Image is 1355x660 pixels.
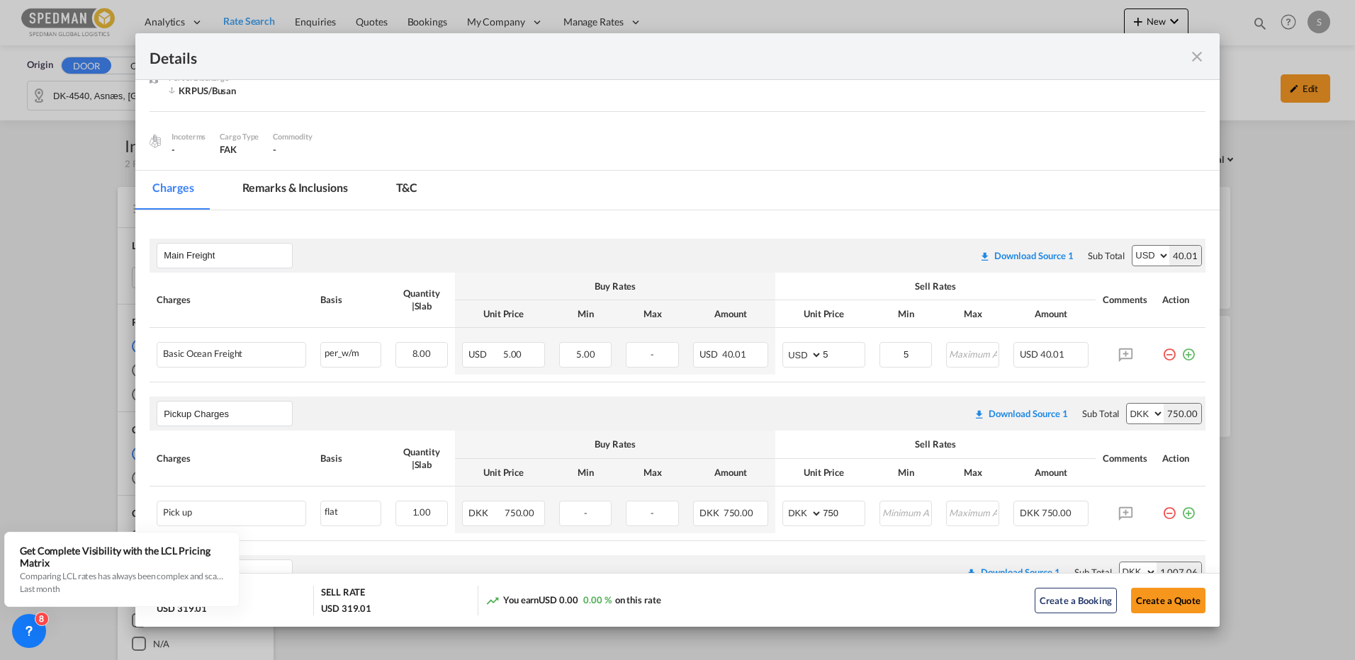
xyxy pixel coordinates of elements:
md-icon: icon-plus-circle-outline green-400-fg [1181,342,1196,356]
div: Basis [320,452,381,465]
span: 1.00 [412,506,432,518]
th: Unit Price [455,459,552,487]
img: cargo.png [147,133,163,149]
span: USD [468,348,501,360]
md-icon: icon-close fg-AAA8AD m-0 cursor [1188,48,1205,65]
input: Minimum Amount [881,343,932,364]
button: Create a Booking [1035,588,1117,613]
span: 5.00 [503,348,522,360]
div: Incoterms [172,130,206,143]
md-tab-item: T&C [379,171,435,210]
th: Action [1155,431,1205,486]
span: 0.00 % [583,594,611,605]
div: Sub Total [1082,407,1119,420]
th: Unit Price [775,300,872,328]
button: Download original source rate sheet [967,401,1075,426]
div: Download original source rate sheet [959,567,1067,578]
div: Download Source 1 [994,250,1074,261]
span: 750.00 [724,507,753,518]
md-icon: icon-trending-up [485,593,500,608]
div: - [172,143,206,156]
th: Amount [686,459,775,487]
div: 40.01 [1169,246,1201,266]
input: 750 [823,501,865,523]
div: Details [150,47,1100,65]
md-icon: icon-plus-circle-outline green-400-fg [1181,501,1196,515]
span: 5.00 [576,348,595,360]
button: Download original source rate sheet [972,243,1081,268]
div: Download original source rate sheet [972,250,1081,261]
div: Download original source rate sheet [979,250,1074,261]
div: per_w/m [321,343,380,360]
div: Basic Ocean Freight [163,348,242,359]
div: Cargo Type [220,130,259,143]
th: Comments [1096,431,1155,486]
th: Unit Price [455,300,552,328]
th: Min [872,300,940,328]
md-icon: icon-download [979,251,991,262]
div: USD 319.01 [321,602,371,615]
input: Minimum Amount [881,501,932,523]
span: - [273,144,276,155]
span: - [651,507,654,518]
div: 750.00 [1164,404,1201,423]
span: DKK [699,507,721,518]
div: Sell Rates [782,280,1089,292]
div: Charges [157,452,306,465]
th: Min [552,459,619,487]
div: Buy Rates [462,280,768,292]
th: Max [619,459,686,487]
span: DKK [1020,507,1040,518]
div: Quantity | Slab [395,445,449,471]
th: Min [552,300,619,328]
span: - [651,348,654,360]
md-icon: icon-download [966,567,977,579]
div: SELL RATE [321,586,365,602]
md-icon: icon-download [974,409,985,420]
input: Leg Name [164,245,292,266]
div: Pick up [163,507,191,518]
input: Leg Name [164,403,292,424]
input: Maximum Amount [948,343,999,364]
md-dialog: Pickup Door ... [135,33,1220,627]
div: Download original source rate sheet [966,567,1060,578]
span: 40.01 [1040,348,1065,360]
div: FAK [220,143,259,156]
div: Charges [157,293,306,306]
input: Maximum Amount [948,501,999,523]
div: flat [321,501,380,519]
button: Create a Quote [1131,588,1205,613]
span: USD [1020,348,1038,360]
span: DKK [468,507,502,518]
input: 5 [823,343,865,364]
div: Buy Rates [462,438,768,450]
th: Max [619,300,686,328]
th: Amount [686,300,775,328]
th: Action [1155,273,1205,328]
div: KRPUS/Busan [169,84,282,97]
div: Basis [320,293,381,306]
th: Min [872,459,940,487]
div: 1,007.06 [1157,562,1201,582]
span: USD 0.00 [539,594,578,605]
span: 8.00 [412,348,432,359]
md-icon: icon-minus-circle-outline red-400-fg pt-7 [1162,342,1176,356]
th: Comments [1096,273,1155,328]
span: 750.00 [505,507,534,518]
span: - [584,507,587,518]
md-tab-item: Charges [135,171,210,210]
div: Download original source rate sheet [967,408,1075,419]
div: Sell Rates [782,438,1089,450]
div: Download original source rate sheet [974,408,1068,419]
div: You earn on this rate [485,593,661,608]
th: Amount [1006,300,1096,328]
span: USD [699,348,720,360]
th: Amount [1006,459,1096,487]
th: Max [939,300,1006,328]
span: 750.00 [1042,507,1072,518]
div: Download Source 1 [989,408,1068,419]
md-tab-item: Remarks & Inclusions [225,171,365,210]
div: USD 319.01 [157,602,207,615]
span: 40.01 [722,348,747,360]
th: Max [939,459,1006,487]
